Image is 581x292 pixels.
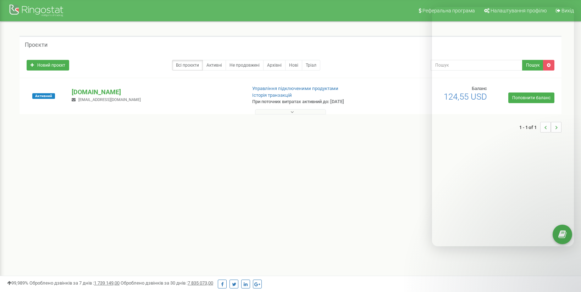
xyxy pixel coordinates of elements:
[78,97,141,102] span: [EMAIL_ADDRESS][DOMAIN_NAME]
[29,280,120,286] span: Оброблено дзвінків за 7 днів :
[285,60,302,71] a: Нові
[432,7,574,246] iframe: Intercom live chat
[172,60,203,71] a: Всі проєкти
[302,60,320,71] a: Тріал
[203,60,226,71] a: Активні
[32,93,55,99] span: Активний
[27,60,69,71] a: Новий проєкт
[431,60,523,71] input: Пошук
[252,92,292,98] a: Історія транзакцій
[252,86,338,91] a: Управління підключеними продуктами
[422,8,475,13] span: Реферальна програма
[252,99,376,105] p: При поточних витратах активний до: [DATE]
[94,280,120,286] u: 1 739 149,00
[72,88,240,97] p: [DOMAIN_NAME]
[188,280,213,286] u: 7 835 073,00
[7,280,28,286] span: 99,989%
[226,60,264,71] a: Не продовжені
[263,60,286,71] a: Архівні
[25,42,48,48] h5: Проєкти
[121,280,213,286] span: Оброблено дзвінків за 30 днів :
[557,252,574,269] iframe: Intercom live chat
